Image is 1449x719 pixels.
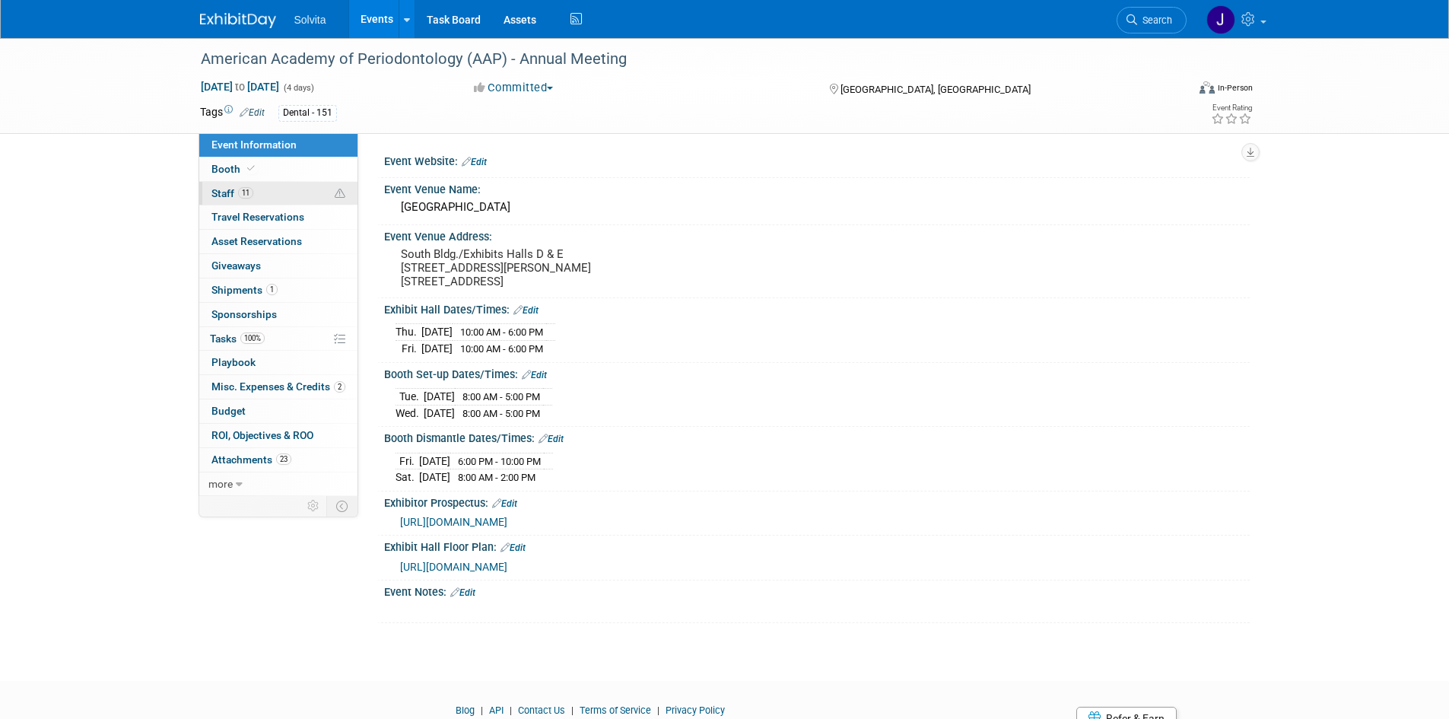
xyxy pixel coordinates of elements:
div: Event Format [1097,79,1254,102]
a: Attachments23 [199,448,357,472]
a: Budget [199,399,357,423]
span: 11 [238,187,253,199]
td: Fri. [396,453,419,469]
span: Travel Reservations [211,211,304,223]
span: 6:00 PM - 10:00 PM [458,456,541,467]
span: 1 [266,284,278,295]
span: Misc. Expenses & Credits [211,380,345,393]
td: Tags [200,104,265,122]
a: more [199,472,357,496]
a: [URL][DOMAIN_NAME] [400,516,507,528]
a: Edit [240,107,265,118]
span: Booth [211,163,258,175]
a: Blog [456,705,475,716]
a: Search [1117,7,1187,33]
span: Giveaways [211,259,261,272]
a: Privacy Policy [666,705,725,716]
div: American Academy of Periodontology (AAP) - Annual Meeting [195,46,1164,73]
div: Event Rating [1211,104,1252,112]
span: 8:00 AM - 5:00 PM [462,391,540,402]
span: more [208,478,233,490]
img: Format-Inperson.png [1200,81,1215,94]
a: Staff11 [199,182,357,205]
span: 2 [334,381,345,393]
a: API [489,705,504,716]
td: [DATE] [419,469,450,485]
img: Josh Richardson [1206,5,1235,34]
td: [DATE] [421,324,453,341]
span: Sponsorships [211,308,277,320]
a: Edit [462,157,487,167]
span: | [567,705,577,716]
span: Attachments [211,453,291,466]
span: (4 days) [282,83,314,93]
button: Committed [469,80,559,96]
td: Fri. [396,341,421,357]
div: Event Notes: [384,581,1250,600]
a: Misc. Expenses & Credits2 [199,375,357,399]
td: Thu. [396,324,421,341]
div: Event Website: [384,150,1250,170]
td: Sat. [396,469,419,485]
span: | [506,705,516,716]
span: ROI, Objectives & ROO [211,429,313,441]
span: | [477,705,487,716]
a: Giveaways [199,254,357,278]
span: [GEOGRAPHIC_DATA], [GEOGRAPHIC_DATA] [840,84,1031,95]
td: Wed. [396,405,424,421]
span: Shipments [211,284,278,296]
span: 10:00 AM - 6:00 PM [460,343,543,355]
a: Travel Reservations [199,205,357,229]
span: Playbook [211,356,256,368]
span: 10:00 AM - 6:00 PM [460,326,543,338]
td: Tue. [396,389,424,406]
a: Tasks100% [199,327,357,351]
span: 8:00 AM - 5:00 PM [462,408,540,419]
span: Asset Reservations [211,235,302,247]
td: Personalize Event Tab Strip [300,496,327,516]
a: Edit [522,370,547,380]
div: Exhibit Hall Dates/Times: [384,298,1250,318]
span: 8:00 AM - 2:00 PM [458,472,535,483]
div: Exhibitor Prospectus: [384,492,1250,511]
span: | [653,705,663,716]
a: Edit [539,434,564,444]
img: ExhibitDay [200,13,276,28]
div: [GEOGRAPHIC_DATA] [396,196,1238,219]
span: Budget [211,405,246,417]
a: Booth [199,157,357,181]
span: 23 [276,453,291,465]
div: In-Person [1217,82,1253,94]
a: Edit [500,542,526,553]
td: Toggle Event Tabs [326,496,357,516]
a: Terms of Service [580,705,651,716]
td: [DATE] [419,453,450,469]
a: Edit [513,305,539,316]
a: Edit [450,587,475,598]
a: Edit [492,498,517,509]
i: Booth reservation complete [247,164,255,173]
div: Booth Dismantle Dates/Times: [384,427,1250,447]
span: 100% [240,332,265,344]
span: [DATE] [DATE] [200,80,280,94]
a: ROI, Objectives & ROO [199,424,357,447]
span: Solvita [294,14,326,26]
a: Asset Reservations [199,230,357,253]
a: Playbook [199,351,357,374]
span: Tasks [210,332,265,345]
a: Shipments1 [199,278,357,302]
td: [DATE] [424,405,455,421]
a: [URL][DOMAIN_NAME] [400,561,507,573]
div: Event Venue Name: [384,178,1250,197]
span: Potential Scheduling Conflict -- at least one attendee is tagged in another overlapping event. [335,187,345,201]
div: Event Venue Address: [384,225,1250,244]
td: [DATE] [421,341,453,357]
td: [DATE] [424,389,455,406]
a: Event Information [199,133,357,157]
a: Sponsorships [199,303,357,326]
a: Contact Us [518,705,565,716]
pre: South Bldg./Exhibits Halls D & E [STREET_ADDRESS][PERSON_NAME] [STREET_ADDRESS] [401,247,728,288]
span: Search [1137,14,1172,26]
